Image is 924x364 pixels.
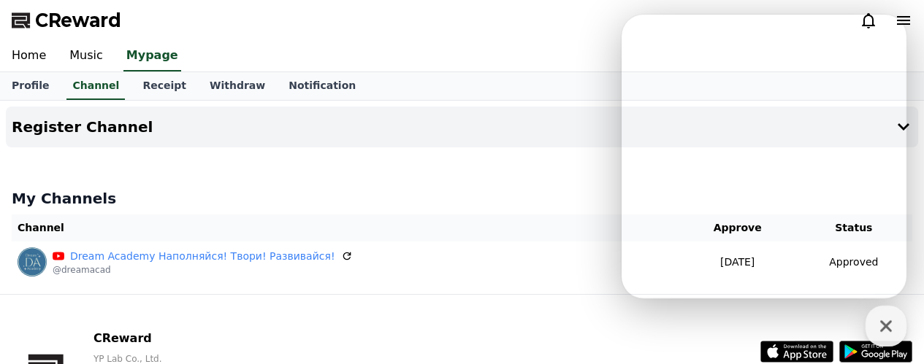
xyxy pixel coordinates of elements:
a: Dream Academy Наполняйся! Твори! Развивайся! [70,249,335,264]
h4: Register Channel [12,119,153,135]
a: Receipt [131,72,198,100]
a: Withdraw [198,72,277,100]
a: Mypage [123,41,181,71]
th: Channel [12,214,680,241]
a: Music [58,41,115,71]
h4: My Channels [12,188,912,209]
a: Notification [277,72,367,100]
img: Dream Academy Наполняйся! Твори! Развивайся! [18,247,47,276]
p: CReward [93,330,338,347]
iframe: Channel chat [622,15,906,298]
a: CReward [12,9,121,32]
button: Register Channel [6,107,918,147]
p: @dreamacad [53,264,353,276]
a: Channel [66,72,125,100]
span: CReward [35,9,121,32]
